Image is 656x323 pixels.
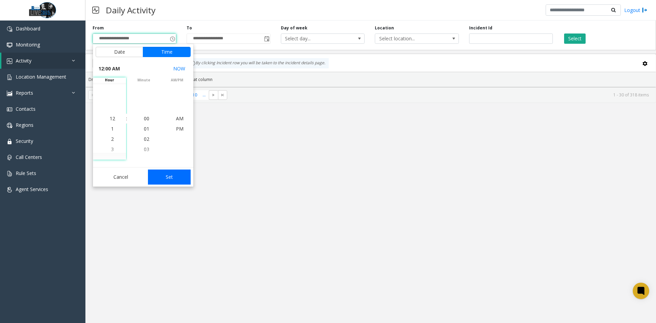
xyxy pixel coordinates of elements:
button: Time tab [143,47,191,57]
span: Security [16,138,33,144]
span: Go to the next page [209,90,218,100]
span: 02 [144,136,149,142]
img: 'icon' [7,91,12,96]
img: 'icon' [7,155,12,160]
img: 'icon' [7,58,12,64]
span: AM/PM [160,78,193,83]
span: 03 [144,146,149,152]
div: Drag a column header and drop it here to group by that column [86,73,656,85]
span: Contacts [16,106,36,112]
button: Select [564,33,586,44]
label: To [187,25,192,31]
div: By clicking Incident row you will be taken to the incident details page. [187,58,329,68]
label: From [93,25,104,31]
button: Set [148,170,191,185]
span: Toggle popup [263,34,270,43]
img: 'icon' [7,26,12,32]
img: 'icon' [7,171,12,176]
span: Select location... [375,34,442,43]
span: Reports [16,90,33,96]
span: Regions [16,122,33,128]
span: 00 [144,115,149,122]
img: pageIcon [92,2,99,18]
span: 12 [110,115,115,122]
img: 'icon' [7,42,12,48]
img: 'icon' [7,75,12,80]
button: Date tab [96,47,143,57]
img: 'icon' [7,123,12,128]
span: 2 [111,136,114,142]
span: Call Centers [16,154,42,160]
span: Location Management [16,73,66,80]
label: Incident Id [469,25,492,31]
span: Dashboard [16,25,40,32]
button: Select now [170,63,188,75]
span: hour [93,78,126,83]
span: 01 [144,125,149,132]
span: 3 [111,146,114,152]
label: Location [375,25,394,31]
img: 'icon' [7,107,12,112]
div: : [126,115,127,122]
span: Activity [16,57,31,64]
span: PM [176,125,183,132]
span: Go to the last page [218,90,227,100]
span: 12:00 AM [98,64,120,73]
span: Rule Sets [16,170,36,176]
label: Day of week [281,25,307,31]
button: Cancel [96,170,146,185]
img: 'icon' [7,139,12,144]
span: Page 11 [200,90,209,99]
img: logout [642,6,647,14]
img: 'icon' [7,187,12,192]
span: Select day... [281,34,348,43]
h3: Daily Activity [102,2,159,18]
span: minute [127,78,160,83]
span: Page 10 [190,90,200,99]
span: Go to the next page [211,92,216,98]
a: Activity [1,53,85,69]
a: Logout [624,6,647,14]
span: AM [176,115,183,122]
span: Agent Services [16,186,48,192]
span: 1 [111,125,114,132]
kendo-pager-info: 1 - 30 of 318 items [231,92,649,98]
span: Go to the last page [220,92,225,98]
span: Monitoring [16,41,40,48]
span: Toggle popup [168,34,176,43]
